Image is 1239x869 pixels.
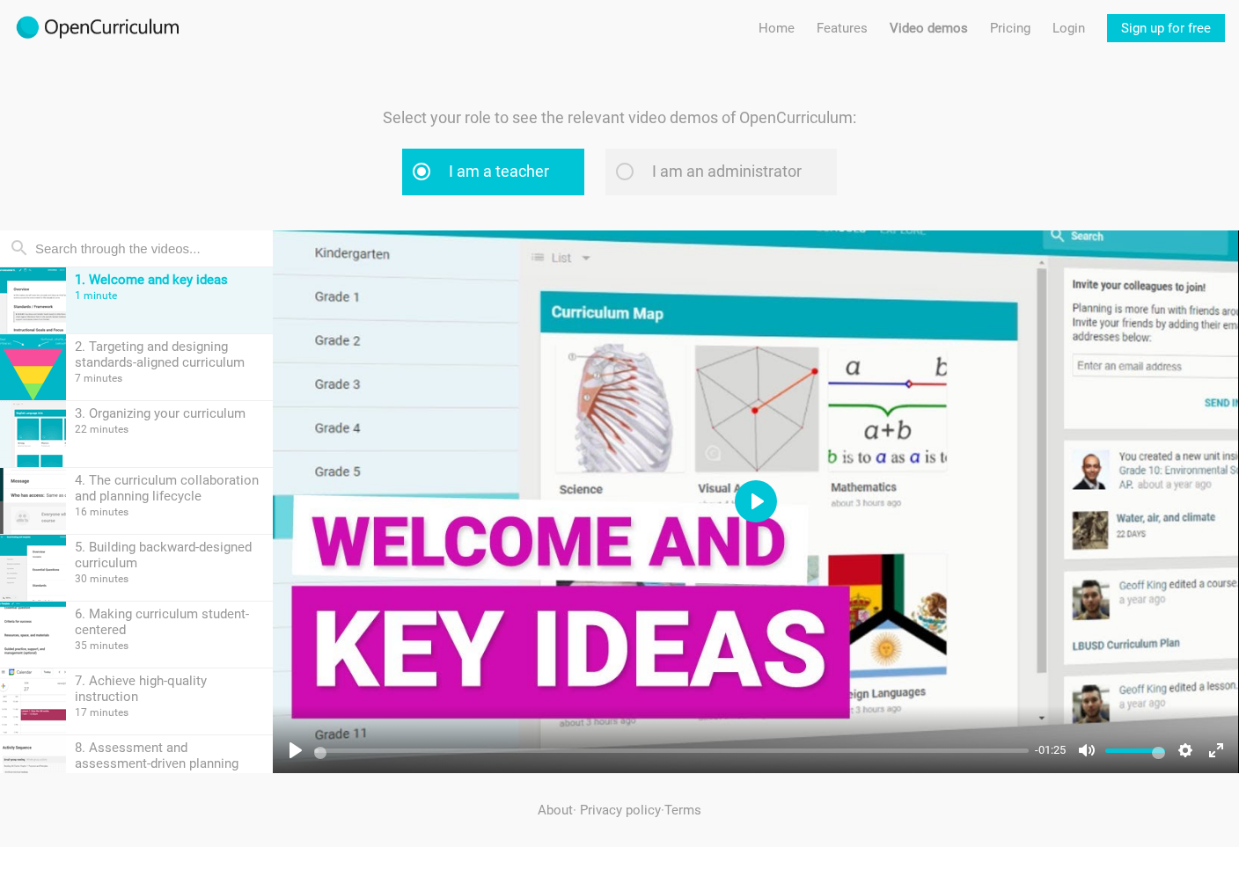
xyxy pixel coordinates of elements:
div: Current time [1030,741,1070,760]
div: 1. Welcome and key ideas [75,272,264,288]
div: · · [92,773,1147,847]
div: 1 minute [75,289,264,302]
div: 13 minutes [75,773,264,785]
div: 4. The curriculum collaboration and planning lifecycle [75,472,264,504]
div: 6. Making curriculum student-centered [75,606,264,638]
div: 5. Building backward-designed curriculum [75,539,264,571]
a: Video demos [890,14,968,42]
div: 8. Assessment and assessment-driven planning [75,740,264,771]
button: Play, 1. Welcome and key ideas [282,736,310,764]
img: 2017-logo-m.png [14,14,181,42]
a: About [538,802,573,818]
div: 7 minutes [75,372,264,384]
label: I am an administrator [605,149,837,195]
div: 7. Achieve high-quality instruction [75,673,264,705]
a: Privacy policy [580,802,661,818]
a: Pricing [990,14,1030,42]
a: Terms [664,802,701,818]
div: 35 minutes [75,639,264,652]
a: Login [1052,14,1085,42]
label: I am a teacher [402,149,584,195]
div: 16 minutes [75,506,264,518]
a: Features [817,14,868,42]
input: Seek [314,742,1029,759]
p: Select your role to see the relevant video demos of OpenCurriculum: [329,106,910,131]
div: 17 minutes [75,706,264,719]
a: Sign up for free [1107,14,1225,42]
div: 3. Organizing your curriculum [75,405,264,421]
div: 2. Targeting and designing standards-aligned curriculum [75,339,264,370]
a: Home [759,14,795,42]
button: Play, 1. Welcome and key ideas [735,480,777,522]
div: 22 minutes [75,423,264,435]
div: 30 minutes [75,573,264,585]
input: Volume [1105,742,1165,759]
